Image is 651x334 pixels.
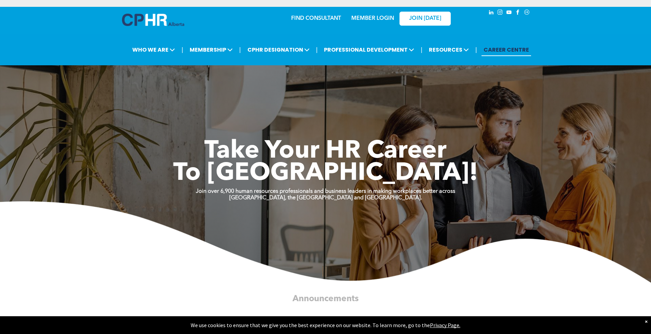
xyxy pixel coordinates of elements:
a: linkedin [488,9,495,18]
span: RESOURCES [427,43,471,56]
li: | [239,43,241,57]
span: WHO WE ARE [130,43,177,56]
a: instagram [497,9,504,18]
a: CAREER CENTRE [482,43,531,56]
span: JOIN [DATE] [409,15,441,22]
a: JOIN [DATE] [399,12,451,26]
a: FIND CONSULTANT [291,16,341,21]
span: Take Your HR Career [204,139,447,164]
span: MEMBERSHIP [188,43,235,56]
a: youtube [505,9,513,18]
a: facebook [514,9,522,18]
div: Dismiss notification [645,318,648,325]
li: | [316,43,318,57]
a: Social network [523,9,531,18]
img: A blue and white logo for cp alberta [122,14,184,26]
li: | [421,43,422,57]
strong: Join over 6,900 human resources professionals and business leaders in making workplaces better ac... [196,189,455,194]
span: Announcements [293,294,358,303]
span: To [GEOGRAPHIC_DATA]! [173,161,478,186]
strong: [GEOGRAPHIC_DATA], the [GEOGRAPHIC_DATA] and [GEOGRAPHIC_DATA]. [229,195,422,201]
li: | [181,43,183,57]
span: CPHR DESIGNATION [245,43,312,56]
a: MEMBER LOGIN [351,16,394,21]
li: | [475,43,477,57]
span: PROFESSIONAL DEVELOPMENT [322,43,416,56]
a: Privacy Page. [430,322,460,329]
